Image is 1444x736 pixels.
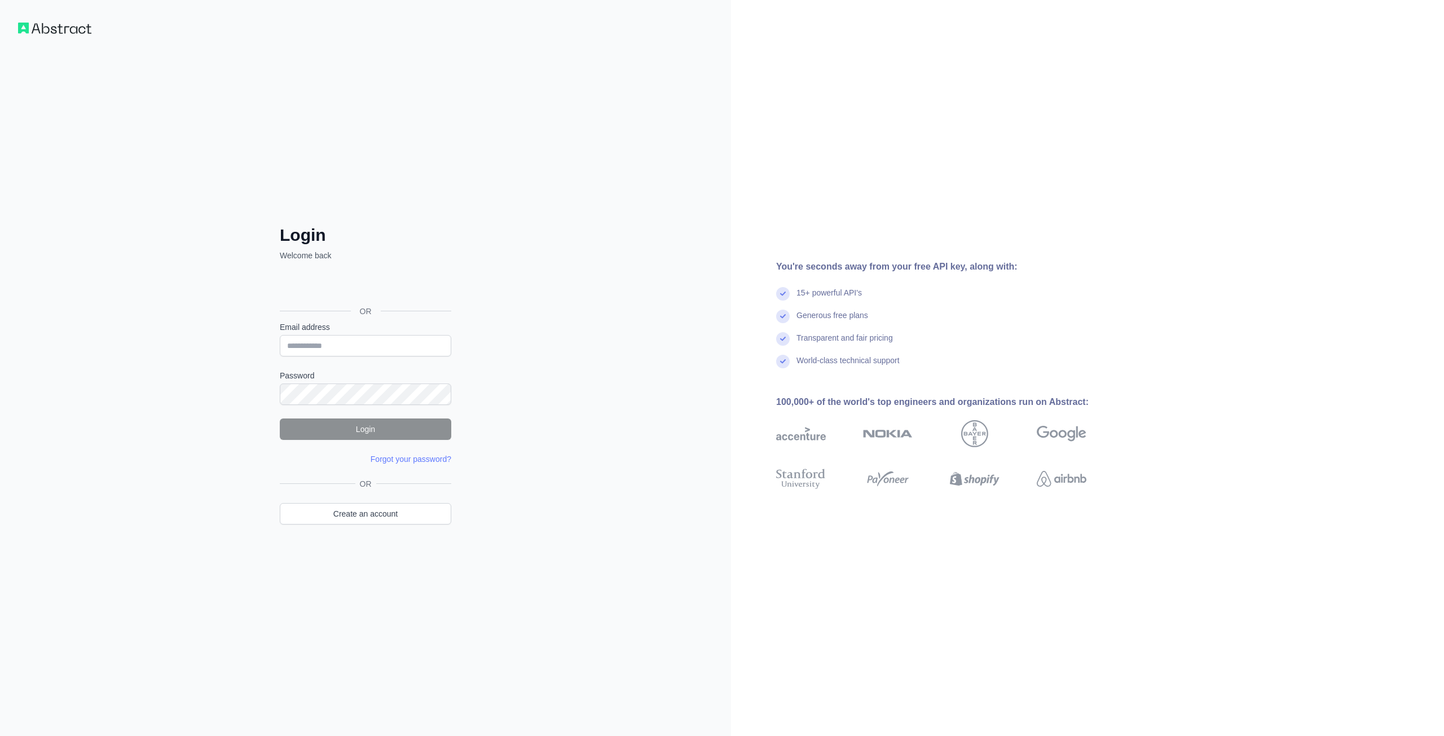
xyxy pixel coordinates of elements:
img: accenture [776,420,826,447]
img: check mark [776,332,790,346]
img: Workflow [18,23,91,34]
img: check mark [776,310,790,323]
img: bayer [961,420,988,447]
img: airbnb [1037,466,1086,491]
a: Create an account [280,503,451,525]
div: World-class technical support [796,355,900,377]
img: payoneer [863,466,913,491]
img: stanford university [776,466,826,491]
iframe: Sign in with Google Button [274,274,455,298]
img: google [1037,420,1086,447]
button: Login [280,418,451,440]
div: You're seconds away from your free API key, along with: [776,260,1122,274]
span: OR [355,478,376,490]
h2: Login [280,225,451,245]
img: nokia [863,420,913,447]
div: 100,000+ of the world's top engineers and organizations run on Abstract: [776,395,1122,409]
p: Welcome back [280,250,451,261]
img: check mark [776,287,790,301]
div: 15+ powerful API's [796,287,862,310]
div: Transparent and fair pricing [796,332,893,355]
div: Generous free plans [796,310,868,332]
label: Email address [280,321,451,333]
label: Password [280,370,451,381]
img: shopify [950,466,1000,491]
span: OR [351,306,381,317]
img: check mark [776,355,790,368]
a: Forgot your password? [371,455,451,464]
